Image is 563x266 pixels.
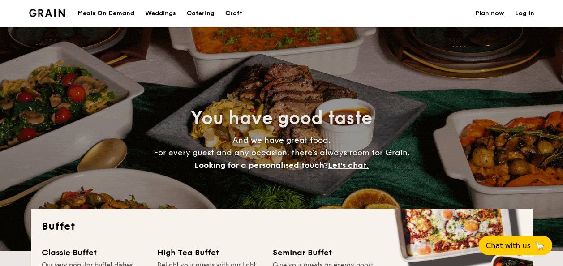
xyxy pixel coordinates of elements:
a: Logotype [29,9,65,17]
div: High Tea Buffet [157,246,262,259]
span: 🦙 [534,240,545,251]
div: Seminar Buffet [273,246,378,259]
button: Chat with us🦙 [479,236,552,255]
span: Let's chat. [328,160,369,170]
h2: Buffet [42,219,522,234]
img: Grain [29,9,65,17]
span: Chat with us [486,241,531,250]
div: Classic Buffet [42,246,146,259]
